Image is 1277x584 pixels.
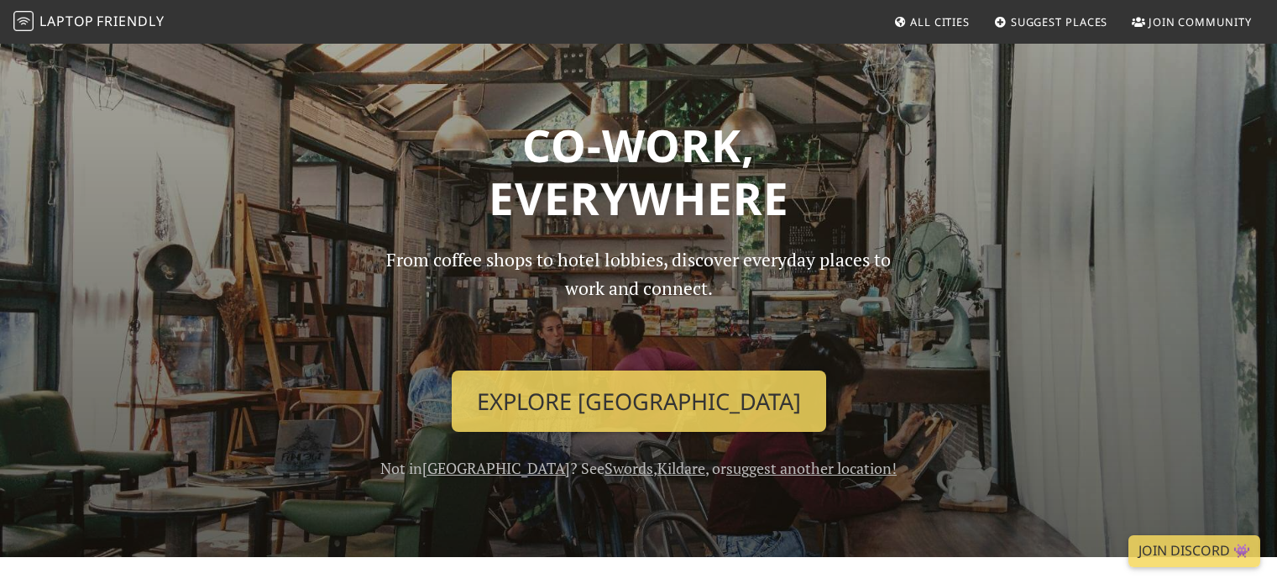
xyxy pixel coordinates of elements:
[372,245,906,357] p: From coffee shops to hotel lobbies, discover everyday places to work and connect.
[13,8,165,37] a: LaptopFriendly LaptopFriendly
[1011,14,1108,29] span: Suggest Places
[1149,14,1252,29] span: Join Community
[604,458,653,478] a: Swords
[95,118,1183,225] h1: Co-work, Everywhere
[97,12,164,30] span: Friendly
[13,11,34,31] img: LaptopFriendly
[887,7,976,37] a: All Cities
[657,458,705,478] a: Kildare
[380,458,897,478] span: Not in ? See , , or
[910,14,970,29] span: All Cities
[987,7,1115,37] a: Suggest Places
[1125,7,1259,37] a: Join Community
[39,12,94,30] span: Laptop
[1128,535,1260,567] a: Join Discord 👾
[726,458,897,478] a: suggest another location!
[422,458,570,478] a: [GEOGRAPHIC_DATA]
[452,371,826,433] a: Explore [GEOGRAPHIC_DATA]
